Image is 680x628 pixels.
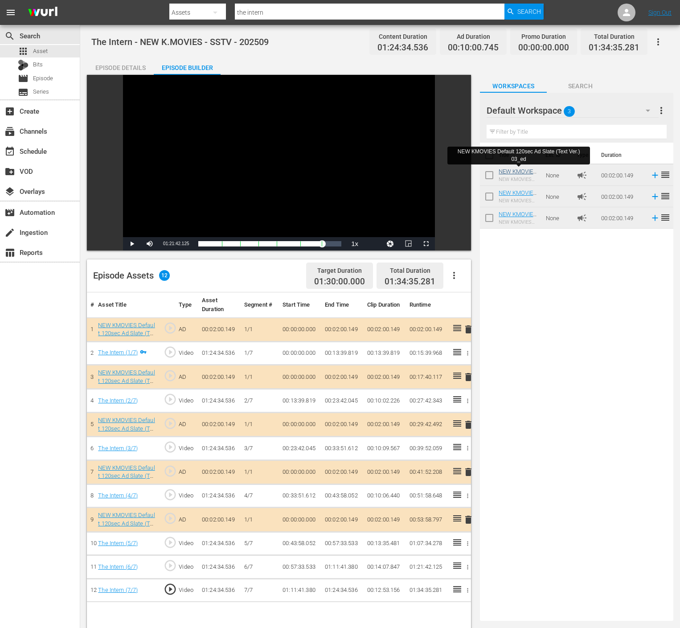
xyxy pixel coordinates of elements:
[598,207,647,229] td: 00:02:00.149
[164,488,177,501] span: play_circle_outline
[241,460,279,484] td: 1/1
[279,437,321,460] td: 00:23:42.045
[598,164,647,186] td: 00:02:00.149
[542,186,573,207] td: None
[241,317,279,341] td: 1/1
[499,189,537,216] a: NEW KMOVIES Default 120sec Ad Slate (Text Ver.) 02_ed
[417,237,435,250] button: Fullscreen
[385,264,435,277] div: Total Duration
[241,508,279,532] td: 1/1
[87,579,94,602] td: 12
[577,170,587,181] span: Ad
[547,81,614,92] span: Search
[279,413,321,437] td: 00:00:00.000
[321,317,364,341] td: 00:02:00.149
[241,389,279,413] td: 2/7
[33,74,53,83] span: Episode
[577,213,587,223] span: Ad
[321,508,364,532] td: 00:02:00.149
[4,207,15,218] span: Automation
[91,37,269,47] span: The Intern - NEW K.MOVIES - SSTV - 202509
[518,30,569,43] div: Promo Duration
[154,57,221,78] div: Episode Builder
[4,146,15,157] span: Schedule
[314,277,365,287] span: 01:30:00.000
[660,212,671,223] span: reorder
[321,389,364,413] td: 00:23:42.045
[571,143,596,168] th: Type
[279,555,321,579] td: 00:57:33.533
[241,555,279,579] td: 6/7
[499,219,538,225] div: NEW KMOVIES Default 120sec Ad Slate (Text Ver.) 01_ed
[175,532,198,555] td: Video
[660,191,671,201] span: reorder
[5,7,16,18] span: menu
[141,237,159,250] button: Mute
[406,292,448,318] th: Runtime
[164,393,177,406] span: play_circle_outline
[33,60,43,69] span: Bits
[198,532,241,555] td: 01:24:34.536
[656,100,667,121] button: more_vert
[241,579,279,602] td: 7/7
[406,341,448,365] td: 00:15:39.968
[406,555,448,579] td: 01:21:42.125
[98,563,138,570] a: The Intern (6/7)
[321,437,364,460] td: 00:33:51.612
[463,323,474,336] button: delete
[87,484,94,508] td: 8
[98,512,156,535] a: NEW KMOVIES Default 120sec Ad Slate (Text Ver.) 02_ed
[564,102,575,121] span: 3
[463,370,474,383] button: delete
[279,579,321,602] td: 01:11:41.380
[364,555,406,579] td: 00:14:07.847
[98,492,138,499] a: The Intern (4/7)
[18,73,29,84] span: Episode
[198,241,342,246] div: Progress Bar
[279,389,321,413] td: 00:13:39.819
[463,372,474,382] span: delete
[175,579,198,602] td: Video
[406,413,448,437] td: 00:29:42.492
[98,464,156,488] a: NEW KMOVIES Default 120sec Ad Slate (Text Ver.) 01_ed
[198,460,241,484] td: 00:02:00.149
[164,369,177,382] span: play_circle_outline
[123,75,435,250] div: Video Player
[175,292,198,318] th: Type
[463,324,474,335] span: delete
[175,389,198,413] td: Video
[87,532,94,555] td: 10
[33,47,48,56] span: Asset
[406,508,448,532] td: 00:53:58.797
[364,365,406,389] td: 00:02:00.149
[87,389,94,413] td: 4
[241,413,279,437] td: 1/1
[279,484,321,508] td: 00:33:51.612
[4,106,15,117] span: Create
[123,237,141,250] button: Play
[87,292,94,318] th: #
[504,4,544,20] button: Search
[499,143,540,168] th: Title
[596,143,649,168] th: Duration
[87,437,94,460] td: 6
[499,198,538,204] div: NEW KMOVIES Default 120sec Ad Slate (Text Ver.) 02_ed
[33,87,49,96] span: Series
[175,413,198,437] td: AD
[463,418,474,431] button: delete
[94,292,160,318] th: Asset Title
[87,317,94,341] td: 1
[164,583,177,596] span: play_circle_outline
[198,317,241,341] td: 00:02:00.149
[364,484,406,508] td: 00:10:06.440
[399,237,417,250] button: Picture-in-Picture
[364,413,406,437] td: 00:02:00.149
[87,555,94,579] td: 11
[406,437,448,460] td: 00:39:52.059
[4,186,15,197] span: Overlays
[98,349,138,356] a: The Intern (1/7)
[87,57,154,75] button: Episode Details
[577,191,587,202] span: Ad
[279,292,321,318] th: Start Time
[18,46,29,57] span: Asset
